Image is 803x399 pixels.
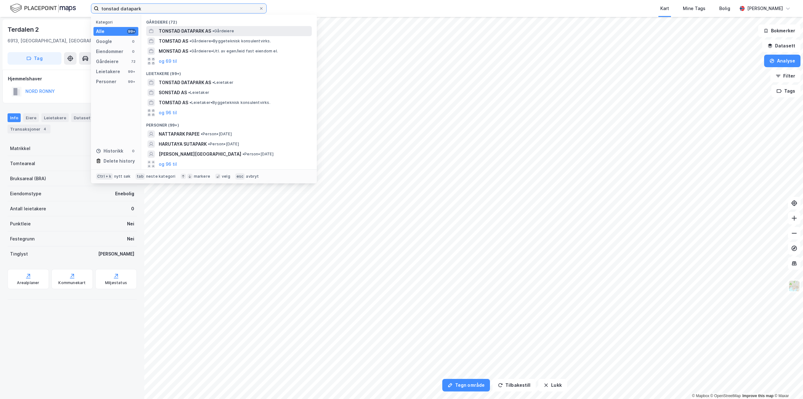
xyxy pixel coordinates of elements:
div: nytt søk [114,174,131,179]
div: 99+ [127,29,136,34]
span: Person • [DATE] [201,132,232,137]
button: Tilbakestill [492,379,536,391]
span: SONSTAD AS [159,89,187,96]
button: og 69 til [159,57,177,65]
button: Lukk [538,379,567,391]
div: 6913, [GEOGRAPHIC_DATA], [GEOGRAPHIC_DATA] [8,37,114,45]
div: Kontrollprogram for chat [772,369,803,399]
span: • [189,49,191,53]
button: Analyse [764,55,800,67]
button: Datasett [762,40,800,52]
span: TONSTAD DATAPARK AS [159,27,211,35]
span: MONSTAD AS [159,47,188,55]
div: Leietakere [41,113,69,122]
div: neste kategori [146,174,176,179]
span: TONSTAD DATAPARK AS [159,79,211,86]
div: Eiere [23,113,39,122]
div: Antall leietakere [10,205,46,213]
a: Mapbox [692,394,709,398]
div: 0 [131,205,134,213]
button: Tags [771,85,800,97]
span: • [201,132,203,136]
button: og 96 til [159,109,177,116]
div: Delete history [104,157,135,165]
span: • [189,39,191,43]
div: Mine Tags [683,5,705,12]
div: Miljøstatus [105,280,127,285]
span: [PERSON_NAME][GEOGRAPHIC_DATA] [159,150,241,158]
div: [PERSON_NAME] [747,5,783,12]
img: Z [788,280,800,292]
div: Enebolig [115,190,134,197]
span: • [208,142,210,146]
span: • [242,152,244,156]
div: Ctrl + k [96,173,113,180]
div: 99+ [127,79,136,84]
span: TOMSTAD AS [159,99,188,106]
div: Tinglyst [10,250,28,258]
span: Leietaker [212,80,233,85]
div: Punktleie [10,220,31,228]
iframe: Chat Widget [772,369,803,399]
div: Kommunekart [58,280,86,285]
div: Gårdeiere [96,58,119,65]
div: 4 [42,126,48,132]
div: Transaksjoner [8,125,51,133]
span: • [212,29,214,33]
div: Terdalen 2 [8,24,40,35]
span: NATTAPARK PAPEE [159,130,199,138]
div: Personer [96,78,116,85]
div: Festegrunn [10,235,35,243]
div: Eiendommer [96,48,123,55]
div: Alle [96,28,104,35]
span: HARUTAYA SUTAPARK [159,140,207,148]
div: Kategori [96,20,138,24]
span: Leietaker • Byggeteknisk konsulentvirks. [189,100,270,105]
div: Historikk [96,147,123,155]
span: Person • [DATE] [242,152,274,157]
button: og 96 til [159,160,177,168]
div: Google [96,38,112,45]
div: 99+ [127,69,136,74]
div: Leietakere (99+) [141,66,317,78]
img: logo.f888ab2527a4732fd821a326f86c7f29.svg [10,3,76,14]
div: Arealplaner [17,280,39,285]
div: Matrikkel [10,145,30,152]
div: Nei [127,235,134,243]
a: Improve this map [742,394,774,398]
div: Leietakere [96,68,120,75]
div: velg [222,174,230,179]
div: 0 [131,49,136,54]
div: avbryt [246,174,259,179]
div: Datasett [71,113,95,122]
div: Bruksareal (BRA) [10,175,46,182]
div: Bolig [719,5,730,12]
div: Gårdeiere (72) [141,15,317,26]
button: Tegn område [442,379,490,391]
button: Filter [770,70,800,82]
div: [PERSON_NAME] [98,250,134,258]
span: Leietaker [188,90,209,95]
div: 0 [131,39,136,44]
span: • [189,100,191,105]
div: 72 [131,59,136,64]
button: Bokmerker [758,24,800,37]
div: Hjemmelshaver [8,75,136,83]
span: TOMSTAD AS [159,37,188,45]
a: OpenStreetMap [710,394,741,398]
div: Kart [660,5,669,12]
div: tab [136,173,145,180]
div: Personer (99+) [141,118,317,129]
span: Gårdeiere • Utl. av egen/leid fast eiendom el. [189,49,278,54]
div: Nei [127,220,134,228]
div: Tomteareal [10,160,35,167]
span: Person • [DATE] [208,142,239,147]
span: Gårdeiere • Byggeteknisk konsulentvirks. [189,39,271,44]
button: Tag [8,52,61,65]
span: • [212,80,214,85]
div: markere [194,174,210,179]
div: 0 [131,148,136,154]
div: Info [8,113,21,122]
div: Eiendomstype [10,190,41,197]
span: Gårdeiere [212,29,234,34]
